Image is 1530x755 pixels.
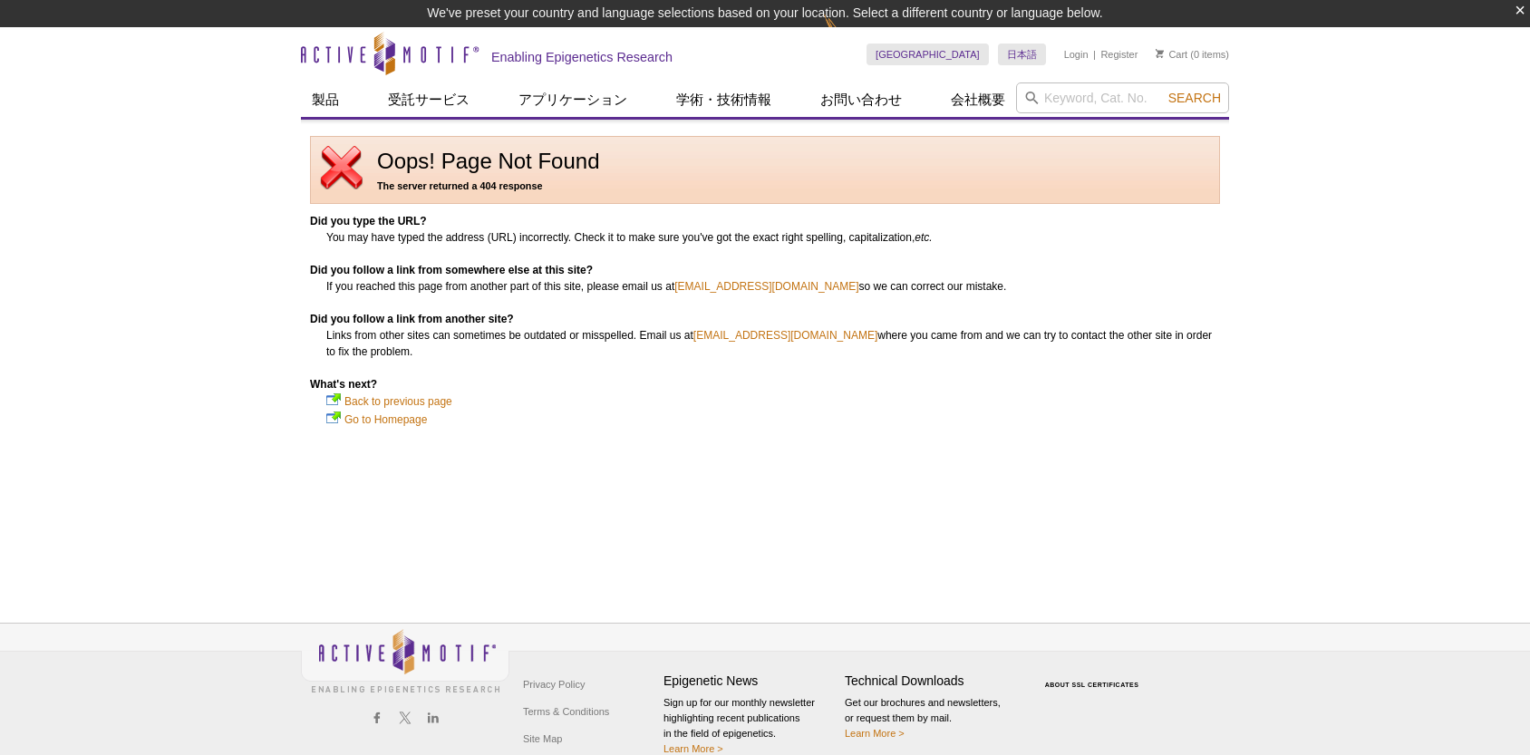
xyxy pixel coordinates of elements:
li: | [1093,44,1096,65]
dd: Links from other sites can sometimes be outdated or misspelled. Email us at where you came from a... [326,327,1220,360]
a: Go to Homepage [344,411,427,429]
p: Get our brochures and newsletters, or request them by mail. [845,695,1017,741]
a: ABOUT SSL CERTIFICATES [1045,682,1139,688]
a: Site Map [518,725,566,752]
a: Learn More > [663,743,723,754]
img: Active Motif, [301,624,509,697]
a: [EMAIL_ADDRESS][DOMAIN_NAME] [674,278,858,295]
li: (0 items) [1156,44,1229,65]
a: お問い合わせ [809,82,913,117]
img: Change Here [824,14,872,56]
a: アプリケーション [508,82,638,117]
a: Terms & Conditions [518,698,614,725]
dt: Did you follow a link from somewhere else at this site? [310,262,1220,278]
a: Back to previous page [344,392,452,411]
a: 日本語 [998,44,1046,65]
a: Cart [1156,48,1187,61]
img: page not found [320,146,363,189]
a: 受託サービス [377,82,480,117]
a: Learn More > [845,728,905,739]
a: [GEOGRAPHIC_DATA] [867,44,989,65]
h4: Epigenetic News [663,673,836,689]
a: Register [1100,48,1138,61]
em: etc. [915,231,932,244]
img: Your Cart [1156,49,1164,58]
dd: You may have typed the address (URL) incorrectly. Check it to make sure you've got the exact righ... [326,229,1220,246]
input: Keyword, Cat. No. [1016,82,1229,113]
a: Privacy Policy [518,671,589,698]
dd: If you reached this page from another part of this site, please email us at so we can correct our... [326,278,1220,295]
dt: What's next? [310,376,1220,392]
span: Search [1168,91,1221,105]
h1: Oops! Page Not Found [320,150,1210,173]
button: Search [1163,90,1226,106]
a: Login [1064,48,1089,61]
a: 製品 [301,82,350,117]
a: 会社概要 [940,82,1016,117]
a: 学術・技術情報 [665,82,782,117]
a: [EMAIL_ADDRESS][DOMAIN_NAME] [693,327,877,344]
h4: Technical Downloads [845,673,1017,689]
h2: Enabling Epigenetics Research [491,49,673,65]
dt: Did you follow a link from another site? [310,311,1220,327]
table: Click to Verify - This site chose Symantec SSL for secure e-commerce and confidential communicati... [1026,655,1162,695]
dt: Did you type the URL? [310,213,1220,229]
h5: The server returned a 404 response [320,178,1210,194]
